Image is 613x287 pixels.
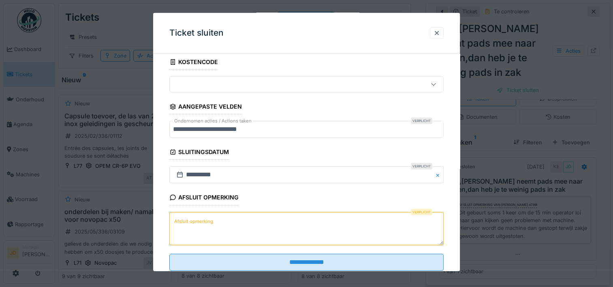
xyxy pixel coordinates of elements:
button: Close [435,166,444,183]
div: Aangepaste velden [169,101,242,114]
div: Verplicht [411,118,432,124]
h3: Ticket sluiten [169,28,224,38]
div: Verplicht [411,163,432,169]
div: Sluitingsdatum [169,146,229,160]
div: Verplicht [411,208,432,215]
label: Ondernomen acties / Actions taken [173,118,253,124]
div: Afsluit opmerking [169,191,239,205]
label: Afsluit opmerking [173,216,215,227]
div: Kostencode [169,56,218,70]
